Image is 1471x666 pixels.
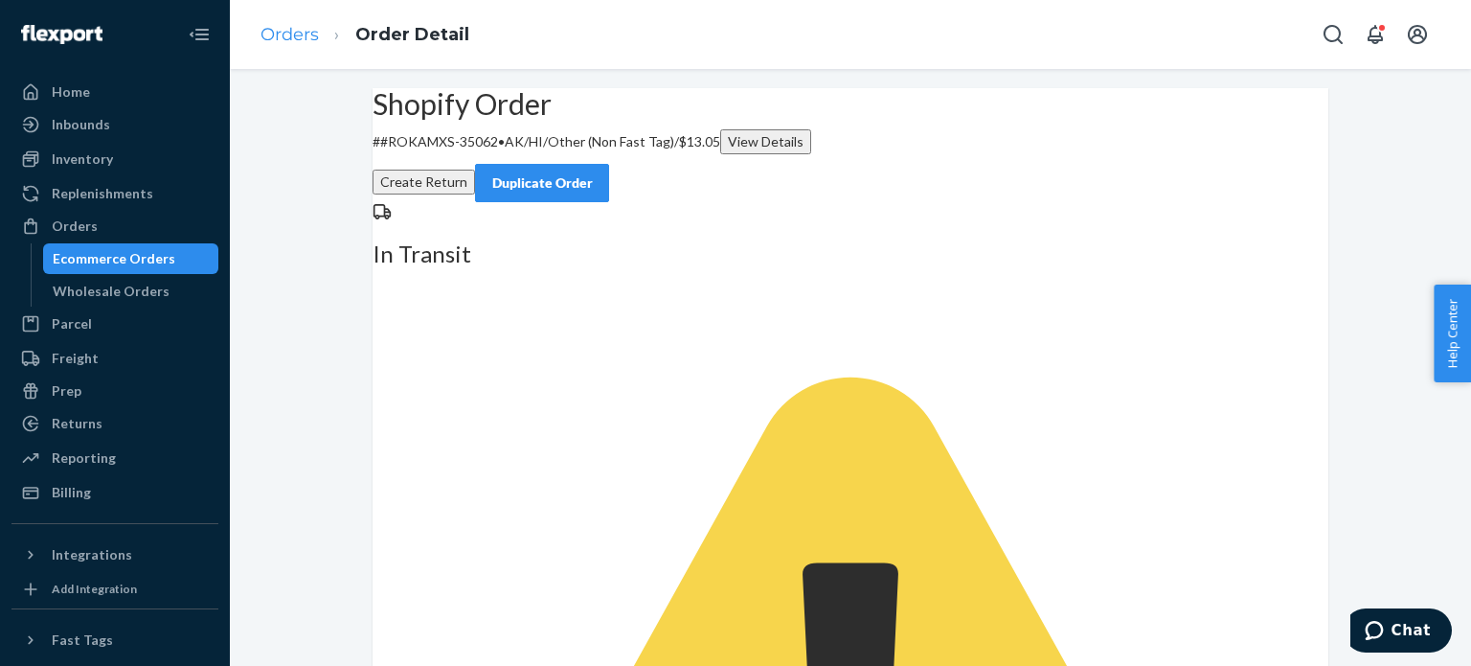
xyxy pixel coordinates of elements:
[505,133,674,149] span: AK/HI/Other (Non Fast Tag)
[53,282,170,301] div: Wholesale Orders
[11,178,218,209] a: Replenishments
[491,173,593,193] div: Duplicate Order
[1350,609,1452,656] iframe: Opens a widget where you can chat to one of our agents
[11,77,218,107] a: Home
[52,314,92,333] div: Parcel
[43,243,219,274] a: Ecommerce Orders
[260,24,319,45] a: Orders
[11,477,218,508] a: Billing
[52,581,137,597] div: Add Integration
[52,149,113,169] div: Inventory
[498,133,505,149] span: •
[43,276,219,307] a: Wholesale Orders
[52,631,113,650] div: Fast Tags
[720,129,811,154] button: View Details
[52,381,81,401] div: Prep
[1398,15,1437,54] button: Open account menu
[11,309,218,339] a: Parcel
[180,15,218,54] button: Close Navigation
[11,408,218,439] a: Returns
[1434,285,1471,382] button: Help Center
[728,132,803,151] div: View Details
[11,376,218,406] a: Prep
[355,24,469,45] a: Order Detail
[373,170,475,195] button: Create Return
[373,129,1328,154] p: # #ROKAMXS-35062 / $13.05
[11,578,218,601] a: Add Integration
[52,217,98,236] div: Orders
[52,545,132,564] div: Integrations
[11,625,218,655] button: Fast Tags
[52,448,116,468] div: Reporting
[52,115,110,134] div: Inbounds
[11,109,218,140] a: Inbounds
[11,443,218,473] a: Reporting
[1356,15,1394,54] button: Open notifications
[52,184,153,203] div: Replenishments
[11,144,218,174] a: Inventory
[52,483,91,502] div: Billing
[373,88,1328,120] h2: Shopify Order
[52,349,99,368] div: Freight
[21,25,102,44] img: Flexport logo
[11,540,218,570] button: Integrations
[475,164,609,202] button: Duplicate Order
[373,241,1328,266] h3: In Transit
[52,82,90,102] div: Home
[245,7,485,63] ol: breadcrumbs
[53,249,175,268] div: Ecommerce Orders
[52,414,102,433] div: Returns
[11,211,218,241] a: Orders
[11,343,218,374] a: Freight
[1314,15,1352,54] button: Open Search Box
